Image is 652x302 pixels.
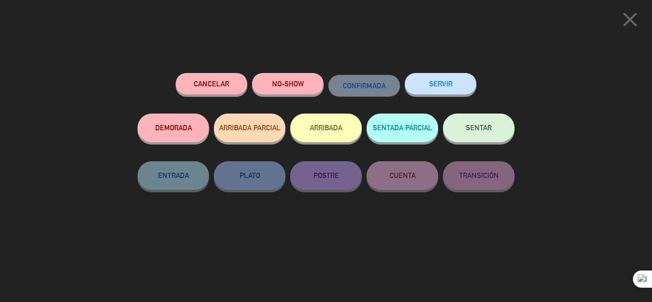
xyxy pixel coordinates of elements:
[443,161,515,190] button: TRANSICIÓN
[615,7,645,35] button: close
[290,114,362,142] button: ARRIBADA
[328,75,400,96] button: CONFIRMADA
[405,73,476,94] button: SERVIR
[219,124,281,132] span: ARRIBADA PARCIAL
[367,161,438,190] button: CUENTA
[137,114,209,142] button: DEMORADA
[618,8,642,31] i: close
[367,114,438,142] button: SENTADA PARCIAL
[137,161,209,190] button: ENTRADA
[214,161,285,190] button: PLATO
[214,114,285,142] button: ARRIBADA PARCIAL
[443,114,515,142] button: SENTAR
[466,124,492,132] span: SENTAR
[343,82,386,90] span: CONFIRMADA
[176,73,247,94] button: Cancelar
[252,73,324,94] button: NO-SHOW
[290,161,362,190] button: POSTRE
